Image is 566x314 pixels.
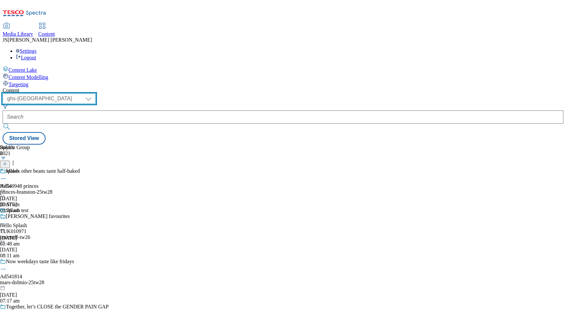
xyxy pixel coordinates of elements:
a: Settings [16,48,37,54]
a: Content [38,23,55,37]
div: Now weekdays taste like fridays [6,259,74,265]
input: Search [3,110,563,124]
button: Stored View [3,132,46,145]
span: Media Library [3,31,33,37]
div: Splash test [6,207,28,213]
span: Content Lake [9,67,37,73]
span: Content Modelling [9,74,48,80]
div: Together, let’s CLOSE the GENDER PAIN GAP [6,304,109,310]
a: Content Modelling [3,73,563,80]
span: JS [3,37,8,43]
a: Targeting [3,80,563,88]
a: Media Library [3,23,33,37]
svg: Search Filters [3,104,8,109]
span: Content [38,31,55,37]
div: splash [6,168,19,174]
span: Targeting [9,82,28,87]
a: Logout [16,55,36,60]
div: Content [3,88,563,93]
div: [PERSON_NAME] favourites [6,213,70,219]
a: Content Lake [3,66,563,73]
div: Makes other beans taste half-baked [6,168,80,174]
span: [PERSON_NAME] [PERSON_NAME] [8,37,92,43]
